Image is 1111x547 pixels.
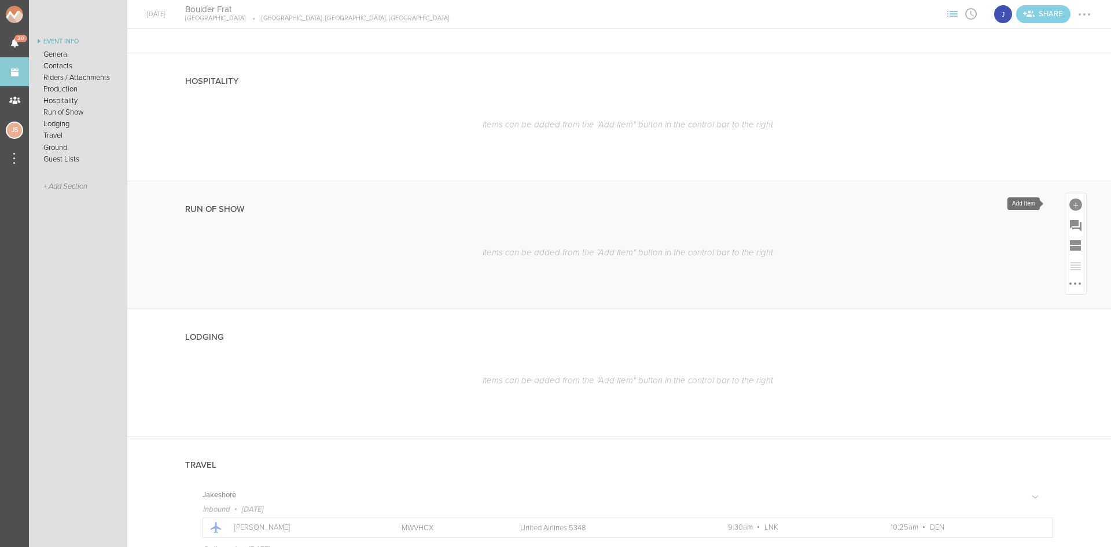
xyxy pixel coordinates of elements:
[29,49,127,60] a: General
[891,523,918,532] span: 10:25am
[1016,5,1070,23] a: Invite teams to the Event
[930,523,944,532] span: DEN
[29,95,127,107] a: Hospitality
[29,83,127,95] a: Production
[962,10,980,17] span: View Itinerary
[1016,5,1070,23] div: Share
[185,204,244,214] h4: Run of Show
[185,332,224,342] h4: Lodging
[29,118,127,130] a: Lodging
[29,153,127,165] a: Guest Lists
[242,505,263,514] span: [DATE]
[14,35,27,42] span: 20
[402,523,495,533] p: MWVHCX
[29,142,127,153] a: Ground
[1065,214,1086,235] div: Add Prompt
[234,523,376,533] p: [PERSON_NAME]
[29,35,127,49] a: Event Info
[29,107,127,118] a: Run of Show
[203,375,1053,386] p: Items can be added from the "Add Item" button in the control bar to the right
[203,505,230,514] span: Inbound
[185,4,450,15] h4: Boulder Frat
[728,523,753,532] span: 9:30am
[993,4,1013,24] div: J
[246,14,450,23] p: [GEOGRAPHIC_DATA], [GEOGRAPHIC_DATA], [GEOGRAPHIC_DATA]
[185,460,216,470] h4: Travel
[29,130,127,141] a: Travel
[43,182,87,191] span: + Add Section
[993,4,1013,24] div: Jakeshore
[943,10,962,17] span: View Sections
[203,247,1053,258] p: Items can be added from the "Add Item" button in the control bar to the right
[185,76,238,86] h4: Hospitality
[6,6,71,23] img: NOMAD
[520,523,703,533] p: United Airlines 5348
[764,523,778,532] span: LNK
[203,119,1053,130] p: Items can be added from the "Add Item" button in the control bar to the right
[1065,256,1086,277] div: Reorder Items (currently empty)
[1065,277,1086,294] div: More Options
[185,14,246,23] p: [GEOGRAPHIC_DATA]
[29,72,127,83] a: Riders / Attachments
[203,491,236,499] h5: Jakeshore
[6,122,23,139] div: Jessica Smith
[29,60,127,72] a: Contacts
[1065,235,1086,256] div: Add Section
